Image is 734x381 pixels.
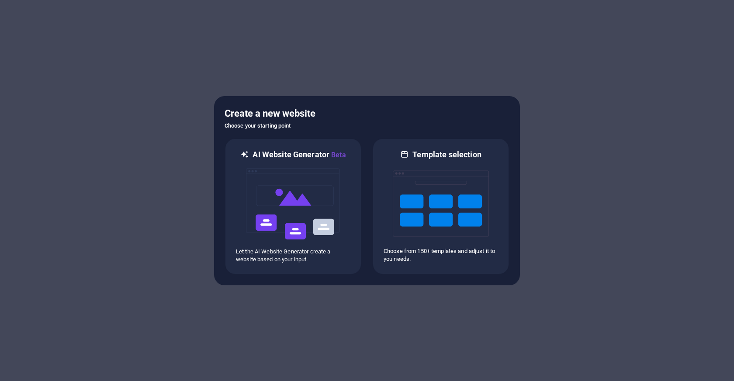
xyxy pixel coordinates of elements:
[412,149,481,160] h6: Template selection
[225,138,362,275] div: AI Website GeneratorBetaaiLet the AI Website Generator create a website based on your input.
[225,107,509,121] h5: Create a new website
[384,247,498,263] p: Choose from 150+ templates and adjust it to you needs.
[245,160,341,248] img: ai
[236,248,350,263] p: Let the AI Website Generator create a website based on your input.
[225,121,509,131] h6: Choose your starting point
[253,149,346,160] h6: AI Website Generator
[329,151,346,159] span: Beta
[372,138,509,275] div: Template selectionChoose from 150+ templates and adjust it to you needs.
